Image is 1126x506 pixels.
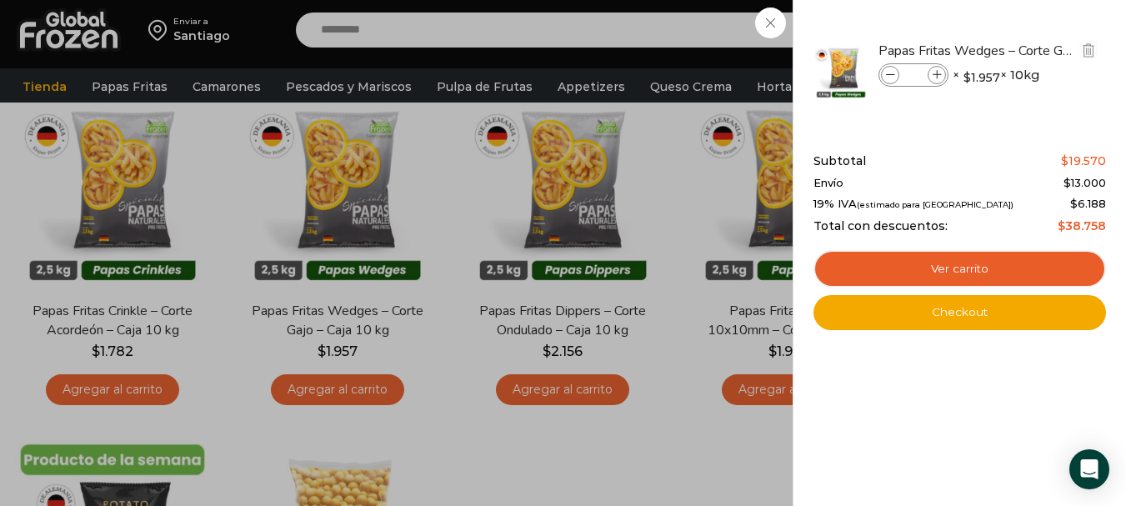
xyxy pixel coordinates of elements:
span: $ [963,69,971,86]
span: $ [1070,197,1078,210]
img: Eliminar Papas Fritas Wedges – Corte Gajo - Caja 10 kg del carrito [1081,43,1096,58]
span: $ [1063,176,1071,189]
a: Eliminar Papas Fritas Wedges – Corte Gajo - Caja 10 kg del carrito [1079,41,1098,62]
bdi: 38.758 [1058,218,1106,233]
span: Envío [813,177,843,190]
a: Checkout [813,295,1106,330]
input: Product quantity [901,66,926,84]
span: 19% IVA [813,198,1013,211]
a: Papas Fritas Wedges – Corte Gajo - Caja 10 kg [878,42,1077,60]
span: $ [1058,218,1065,233]
span: × × 10kg [953,63,1039,87]
bdi: 19.570 [1061,153,1106,168]
span: Total con descuentos: [813,219,948,233]
small: (estimado para [GEOGRAPHIC_DATA]) [857,200,1013,209]
div: Open Intercom Messenger [1069,449,1109,489]
a: Ver carrito [813,250,1106,288]
span: Subtotal [813,154,866,168]
span: $ [1061,153,1068,168]
bdi: 13.000 [1063,176,1106,189]
bdi: 1.957 [963,69,1000,86]
span: 6.188 [1070,197,1106,210]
